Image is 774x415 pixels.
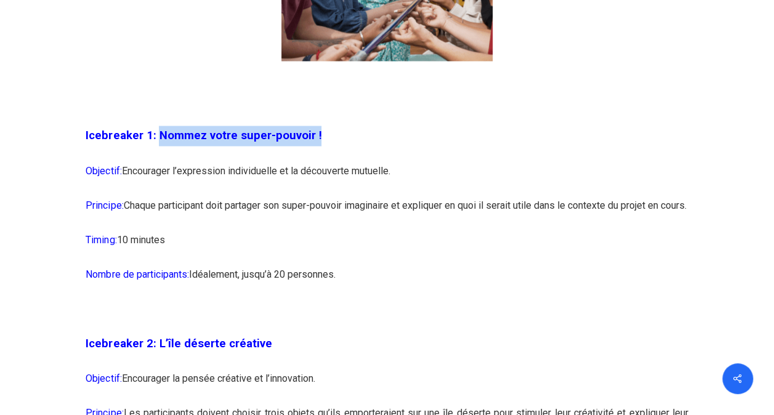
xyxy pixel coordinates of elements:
span: Nombre de participants: [86,268,188,280]
p: Idéalement, jusqu’à 20 personnes. [86,264,688,299]
span: Icebreaker 2: L’île déserte créative [86,336,272,350]
span: Principe: [86,199,123,211]
span: Objectif: [86,372,121,384]
span: Objectif: [86,164,121,176]
p: 10 minutes [86,230,688,264]
span: Icebreaker 1: Nommez votre super-pouvoir ! [86,129,321,142]
span: Timing: [86,233,116,245]
p: Chaque participant doit partager son super-pouvoir imaginaire et expliquer en quoi il serait util... [86,195,688,230]
p: Encourager la pensée créative et l’innovation. [86,368,688,403]
p: Encourager l’expression individuelle et la découverte mutuelle. [86,161,688,195]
